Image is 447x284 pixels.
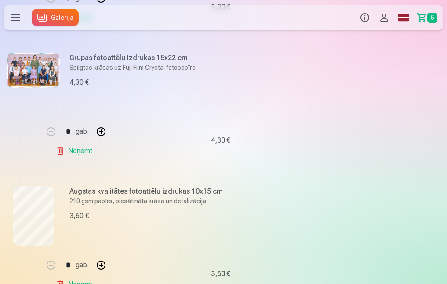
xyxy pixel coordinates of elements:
div: 3,60 € [69,211,89,221]
div: 3,60 € [211,271,230,277]
button: Info [355,5,374,30]
div: 4,30 € [211,138,230,143]
div: gab. [76,255,89,276]
span: 5 [427,13,437,23]
h6: Augstas kvalitātes fotoattēlu izdrukas 10x15 cm [69,186,288,197]
div: 4,30 € [69,77,89,88]
a: Galerija [32,9,79,26]
p: Spilgtas krāsas uz Fuji Film Crystal fotopapīra [69,63,288,72]
a: Grozs5 [413,5,443,30]
h6: Grupas fotoattēlu izdrukas 15x22 cm [69,53,288,63]
a: Global [394,5,413,30]
p: 210 gsm papīrs, piesātināta krāsa un detalizācija [69,197,288,205]
a: Noņemt [56,142,96,160]
button: Profils [374,5,394,30]
div: gab. [76,121,89,142]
